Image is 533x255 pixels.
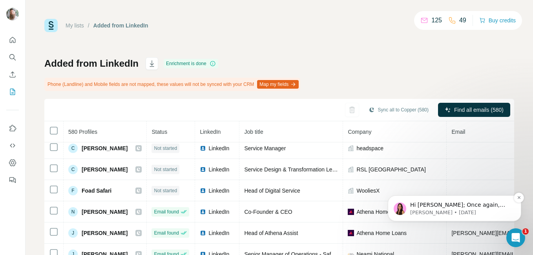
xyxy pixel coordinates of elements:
[82,229,128,237] span: [PERSON_NAME]
[164,59,218,68] div: Enrichment is done
[348,230,354,236] img: company-logo
[44,19,58,32] img: Surfe Logo
[454,106,504,114] span: Find all emails (580)
[376,146,533,234] iframe: Intercom notifications message
[208,144,229,152] span: LinkedIn
[244,129,263,135] span: Job title
[356,187,380,195] span: WooliesX
[154,229,179,237] span: Email found
[68,228,78,238] div: J
[68,165,78,174] div: C
[244,209,292,215] span: Co-Founder & CEO
[138,47,148,57] button: Dismiss notification
[154,145,177,152] span: Not started
[6,121,19,135] button: Use Surfe on LinkedIn
[93,22,148,29] div: Added from LinkedIn
[154,166,177,173] span: Not started
[506,228,525,247] iframe: Intercom live chat
[208,187,229,195] span: LinkedIn
[44,57,139,70] h1: Added from LinkedIn
[200,209,206,215] img: LinkedIn logo
[82,166,128,173] span: [PERSON_NAME]
[88,22,89,29] li: /
[356,144,383,152] span: headspace
[356,208,407,216] span: Athena Home Loans
[68,129,97,135] span: 580 Profiles
[152,129,167,135] span: Status
[68,186,78,195] div: F
[348,209,354,215] img: company-logo
[208,166,229,173] span: LinkedIn
[451,129,465,135] span: Email
[6,67,19,82] button: Enrich CSV
[244,145,286,151] span: Service Manager
[244,166,338,173] span: Service Design & Transformation Lead
[356,166,425,173] span: RSL [GEOGRAPHIC_DATA]
[363,104,434,116] button: Sync all to Copper (580)
[82,208,128,216] span: [PERSON_NAME]
[200,230,206,236] img: LinkedIn logo
[6,8,19,20] img: Avatar
[200,129,221,135] span: LinkedIn
[200,188,206,194] img: LinkedIn logo
[200,145,206,151] img: LinkedIn logo
[208,208,229,216] span: LinkedIn
[6,138,19,153] button: Use Surfe API
[68,207,78,217] div: N
[6,85,19,99] button: My lists
[44,78,300,91] div: Phone (Landline) and Mobile fields are not mapped, these values will not be synced with your CRM
[34,56,133,140] span: Hi [PERSON_NAME]; Once again, please accept our sincere apologies for this inconvenience and know...
[522,228,529,235] span: 1
[479,15,516,26] button: Buy credits
[68,144,78,153] div: C
[257,80,299,89] button: Map my fields
[6,156,19,170] button: Dashboard
[6,33,19,47] button: Quick start
[459,16,466,25] p: 49
[34,63,135,70] p: Message from Aurélie, sent 3d ago
[348,129,371,135] span: Company
[438,103,510,117] button: Find all emails (580)
[208,229,229,237] span: LinkedIn
[154,208,179,215] span: Email found
[12,49,145,75] div: message notification from Aurélie, 3d ago. Hi Giuseppe; Once again, please accept our sincere apo...
[356,229,407,237] span: Athena Home Loans
[200,166,206,173] img: LinkedIn logo
[6,50,19,64] button: Search
[82,144,128,152] span: [PERSON_NAME]
[154,187,177,194] span: Not started
[244,188,300,194] span: Head of Digital Service
[66,22,84,29] a: My lists
[431,16,442,25] p: 125
[18,56,30,69] img: Profile image for Aurélie
[244,230,298,236] span: Head of Athena Assist
[6,173,19,187] button: Feedback
[82,187,111,195] span: Foad Safari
